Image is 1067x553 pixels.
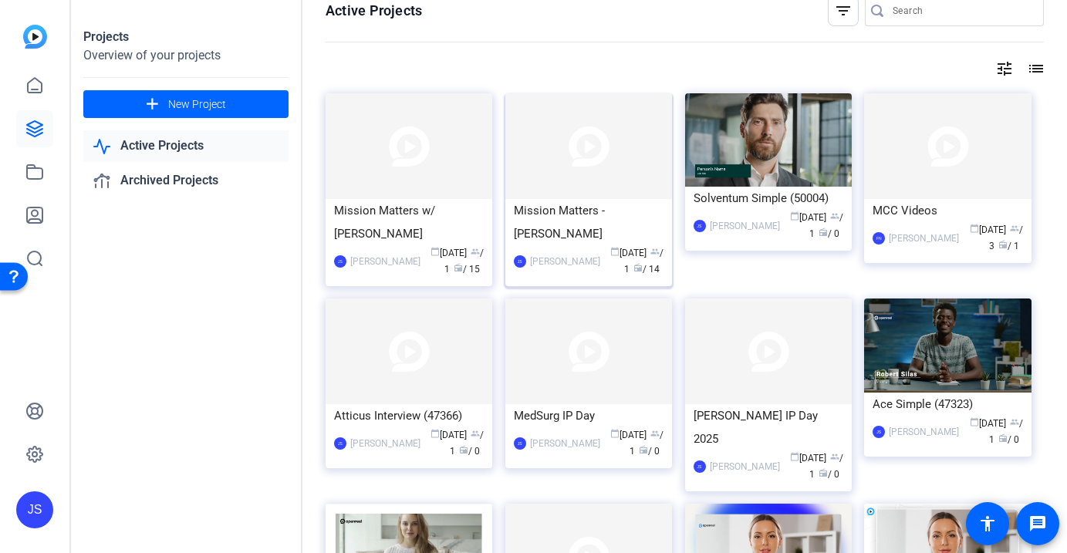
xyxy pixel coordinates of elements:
[610,430,647,440] span: [DATE]
[1025,59,1044,78] mat-icon: list
[995,59,1014,78] mat-icon: tune
[694,460,706,473] div: JS
[830,452,839,461] span: group
[834,2,853,20] mat-icon: filter_list
[630,430,663,457] span: / 1
[694,404,843,450] div: [PERSON_NAME] IP Day 2025
[694,220,706,232] div: JS
[998,433,1008,443] span: radio
[633,264,660,275] span: / 14
[873,232,885,244] div: FN
[610,248,647,258] span: [DATE]
[633,263,643,272] span: radio
[350,254,420,269] div: [PERSON_NAME]
[454,263,463,272] span: radio
[83,46,289,65] div: Overview of your projects
[530,254,600,269] div: [PERSON_NAME]
[819,468,828,477] span: radio
[998,434,1019,445] span: / 0
[978,514,997,533] mat-icon: accessibility
[624,248,663,275] span: / 1
[431,430,467,440] span: [DATE]
[514,437,526,450] div: JS
[710,459,780,474] div: [PERSON_NAME]
[830,211,839,221] span: group
[610,429,620,438] span: calendar_today
[650,247,660,256] span: group
[454,264,480,275] span: / 15
[350,436,420,451] div: [PERSON_NAME]
[893,2,1032,20] input: Search
[530,436,600,451] div: [PERSON_NAME]
[514,199,663,245] div: Mission Matters - [PERSON_NAME]
[431,429,440,438] span: calendar_today
[334,404,484,427] div: Atticus Interview (47366)
[809,212,843,239] span: / 1
[444,248,484,275] span: / 1
[459,446,480,457] span: / 0
[710,218,780,234] div: [PERSON_NAME]
[970,417,979,427] span: calendar_today
[1028,514,1047,533] mat-icon: message
[1010,417,1019,427] span: group
[16,491,53,528] div: JS
[639,446,660,457] span: / 0
[889,424,959,440] div: [PERSON_NAME]
[610,247,620,256] span: calendar_today
[168,96,226,113] span: New Project
[514,255,526,268] div: JS
[809,453,843,480] span: / 1
[514,404,663,427] div: MedSurg IP Day
[819,228,828,237] span: radio
[334,437,346,450] div: JS
[23,25,47,49] img: blue-gradient.svg
[970,418,1006,429] span: [DATE]
[873,199,1022,222] div: MCC Videos
[790,212,826,223] span: [DATE]
[790,452,799,461] span: calendar_today
[83,28,289,46] div: Projects
[83,90,289,118] button: New Project
[639,445,648,454] span: radio
[819,469,839,480] span: / 0
[790,453,826,464] span: [DATE]
[143,95,162,114] mat-icon: add
[989,224,1023,251] span: / 3
[873,426,885,438] div: JS
[431,247,440,256] span: calendar_today
[998,241,1019,251] span: / 1
[873,393,1022,416] div: Ace Simple (47323)
[334,255,346,268] div: JS
[819,228,839,239] span: / 0
[459,445,468,454] span: radio
[1010,224,1019,233] span: group
[998,240,1008,249] span: radio
[326,2,422,20] h1: Active Projects
[83,165,289,197] a: Archived Projects
[970,224,979,233] span: calendar_today
[889,231,959,246] div: [PERSON_NAME]
[970,224,1006,235] span: [DATE]
[790,211,799,221] span: calendar_today
[471,247,480,256] span: group
[694,187,843,210] div: Solventum Simple (50004)
[650,429,660,438] span: group
[989,418,1023,445] span: / 1
[450,430,484,457] span: / 1
[431,248,467,258] span: [DATE]
[83,130,289,162] a: Active Projects
[334,199,484,245] div: Mission Matters w/ [PERSON_NAME]
[471,429,480,438] span: group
